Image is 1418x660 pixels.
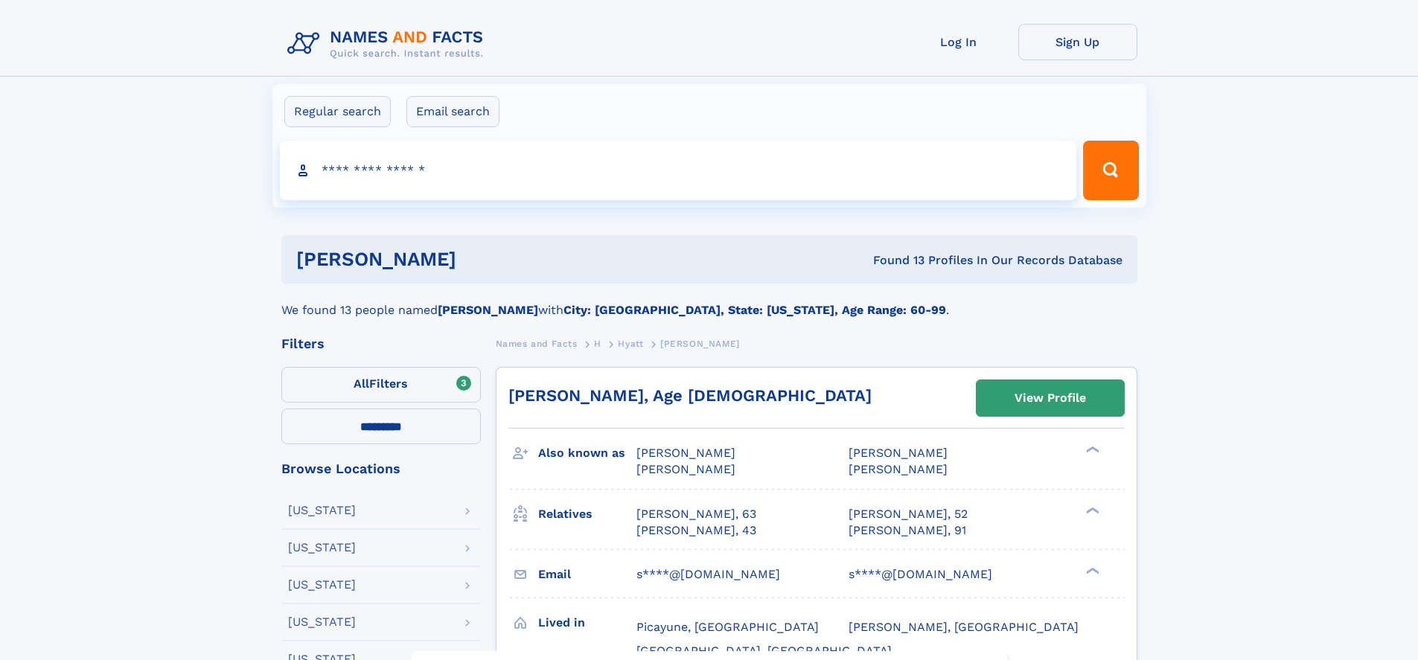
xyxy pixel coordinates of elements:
[849,620,1079,634] span: [PERSON_NAME], [GEOGRAPHIC_DATA]
[636,522,756,539] a: [PERSON_NAME], 43
[636,462,735,476] span: [PERSON_NAME]
[636,446,735,460] span: [PERSON_NAME]
[1082,445,1100,455] div: ❯
[660,339,740,349] span: [PERSON_NAME]
[618,334,643,353] a: Hyatt
[618,339,643,349] span: Hyatt
[1083,141,1138,200] button: Search Button
[1018,24,1137,60] a: Sign Up
[849,446,948,460] span: [PERSON_NAME]
[1015,381,1086,415] div: View Profile
[594,334,601,353] a: H
[288,504,356,516] div: [US_STATE]
[563,303,946,317] b: City: [GEOGRAPHIC_DATA], State: [US_STATE], Age Range: 60-99
[281,283,1137,319] div: We found 13 people named with .
[296,250,665,269] h1: [PERSON_NAME]
[281,24,496,64] img: Logo Names and Facts
[288,579,356,591] div: [US_STATE]
[1082,566,1100,575] div: ❯
[636,620,819,634] span: Picayune, [GEOGRAPHIC_DATA]
[508,386,872,405] a: [PERSON_NAME], Age [DEMOGRAPHIC_DATA]
[594,339,601,349] span: H
[281,337,481,350] div: Filters
[849,522,966,539] a: [PERSON_NAME], 91
[636,506,756,522] a: [PERSON_NAME], 63
[636,644,892,658] span: [GEOGRAPHIC_DATA], [GEOGRAPHIC_DATA]
[538,440,636,466] h3: Also known as
[281,367,481,403] label: Filters
[280,141,1077,200] input: search input
[1082,505,1100,515] div: ❯
[354,377,369,391] span: All
[496,334,578,353] a: Names and Facts
[284,96,391,127] label: Regular search
[406,96,499,127] label: Email search
[849,506,968,522] a: [PERSON_NAME], 52
[288,616,356,628] div: [US_STATE]
[538,610,636,635] h3: Lived in
[538,502,636,527] h3: Relatives
[665,252,1122,269] div: Found 13 Profiles In Our Records Database
[849,462,948,476] span: [PERSON_NAME]
[281,462,481,475] div: Browse Locations
[977,380,1124,416] a: View Profile
[899,24,1018,60] a: Log In
[438,303,538,317] b: [PERSON_NAME]
[288,542,356,554] div: [US_STATE]
[538,562,636,587] h3: Email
